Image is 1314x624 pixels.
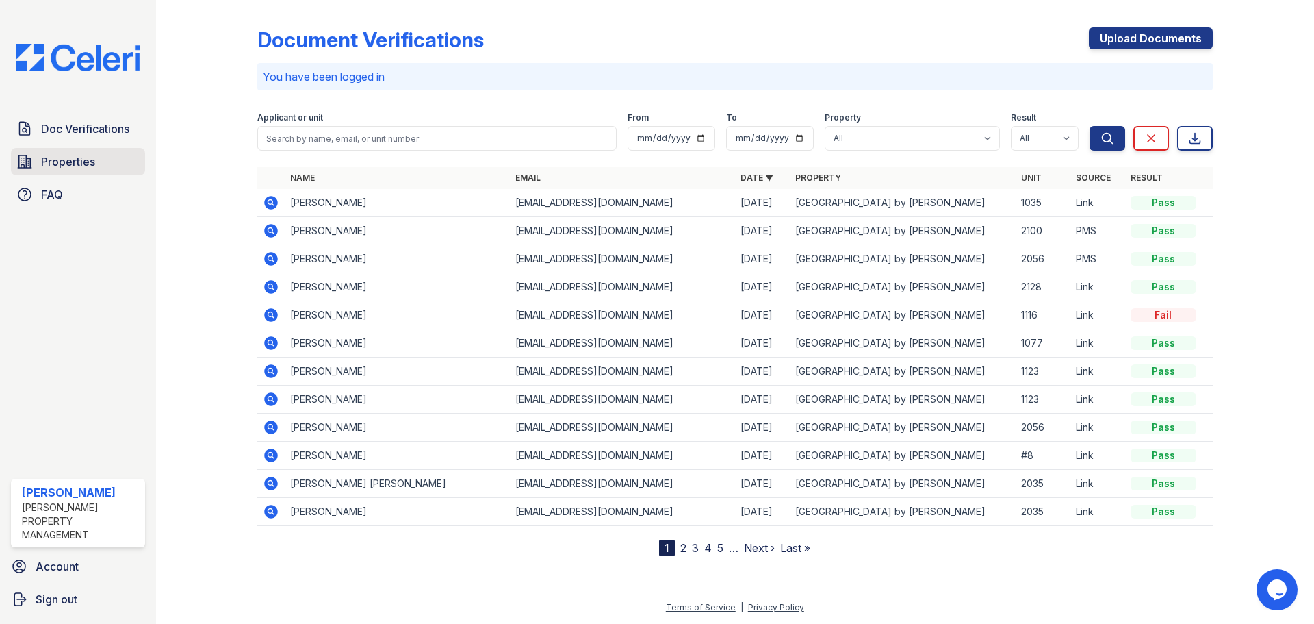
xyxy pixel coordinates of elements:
[735,301,790,329] td: [DATE]
[790,245,1015,273] td: [GEOGRAPHIC_DATA] by [PERSON_NAME]
[735,498,790,526] td: [DATE]
[735,470,790,498] td: [DATE]
[41,121,129,137] span: Doc Verifications
[790,470,1015,498] td: [GEOGRAPHIC_DATA] by [PERSON_NAME]
[726,112,737,123] label: To
[1131,505,1196,519] div: Pass
[1016,442,1070,470] td: #8
[36,558,79,575] span: Account
[1070,301,1125,329] td: Link
[790,386,1015,414] td: [GEOGRAPHIC_DATA] by [PERSON_NAME]
[1016,245,1070,273] td: 2056
[1011,112,1036,123] label: Result
[510,273,735,301] td: [EMAIL_ADDRESS][DOMAIN_NAME]
[36,591,77,608] span: Sign out
[790,498,1015,526] td: [GEOGRAPHIC_DATA] by [PERSON_NAME]
[735,414,790,442] td: [DATE]
[510,470,735,498] td: [EMAIL_ADDRESS][DOMAIN_NAME]
[285,414,510,442] td: [PERSON_NAME]
[510,329,735,358] td: [EMAIL_ADDRESS][DOMAIN_NAME]
[735,189,790,217] td: [DATE]
[285,301,510,329] td: [PERSON_NAME]
[740,173,773,183] a: Date ▼
[41,153,95,170] span: Properties
[744,541,775,555] a: Next ›
[1070,329,1125,358] td: Link
[1131,477,1196,490] div: Pass
[1131,336,1196,350] div: Pass
[1021,173,1042,183] a: Unit
[735,358,790,386] td: [DATE]
[11,148,145,175] a: Properties
[263,68,1207,85] p: You have been logged in
[515,173,541,183] a: Email
[1070,189,1125,217] td: Link
[1070,498,1125,526] td: Link
[1070,386,1125,414] td: Link
[1070,470,1125,498] td: Link
[729,540,738,556] span: …
[1131,280,1196,294] div: Pass
[1016,358,1070,386] td: 1123
[680,541,686,555] a: 2
[5,586,151,613] button: Sign out
[5,44,151,71] img: CE_Logo_Blue-a8612792a0a2168367f1c8372b55b34899dd931a85d93a1a3d3e32e68fde9ad4.png
[285,358,510,386] td: [PERSON_NAME]
[510,245,735,273] td: [EMAIL_ADDRESS][DOMAIN_NAME]
[790,414,1015,442] td: [GEOGRAPHIC_DATA] by [PERSON_NAME]
[790,217,1015,245] td: [GEOGRAPHIC_DATA] by [PERSON_NAME]
[285,442,510,470] td: [PERSON_NAME]
[1016,414,1070,442] td: 2056
[1016,329,1070,358] td: 1077
[510,414,735,442] td: [EMAIL_ADDRESS][DOMAIN_NAME]
[510,189,735,217] td: [EMAIL_ADDRESS][DOMAIN_NAME]
[735,386,790,414] td: [DATE]
[510,358,735,386] td: [EMAIL_ADDRESS][DOMAIN_NAME]
[825,112,861,123] label: Property
[790,189,1015,217] td: [GEOGRAPHIC_DATA] by [PERSON_NAME]
[510,301,735,329] td: [EMAIL_ADDRESS][DOMAIN_NAME]
[41,186,63,203] span: FAQ
[11,115,145,142] a: Doc Verifications
[257,126,617,151] input: Search by name, email, or unit number
[285,329,510,358] td: [PERSON_NAME]
[285,470,510,498] td: [PERSON_NAME] [PERSON_NAME]
[1131,196,1196,210] div: Pass
[1016,273,1070,301] td: 2128
[704,541,712,555] a: 4
[11,181,145,208] a: FAQ
[1016,217,1070,245] td: 2100
[790,273,1015,301] td: [GEOGRAPHIC_DATA] by [PERSON_NAME]
[1076,173,1111,183] a: Source
[740,602,743,612] div: |
[666,602,736,612] a: Terms of Service
[790,442,1015,470] td: [GEOGRAPHIC_DATA] by [PERSON_NAME]
[285,273,510,301] td: [PERSON_NAME]
[1131,173,1163,183] a: Result
[1131,308,1196,322] div: Fail
[1070,358,1125,386] td: Link
[735,245,790,273] td: [DATE]
[1016,470,1070,498] td: 2035
[659,540,675,556] div: 1
[1131,224,1196,238] div: Pass
[1257,569,1300,610] iframe: chat widget
[735,442,790,470] td: [DATE]
[1070,442,1125,470] td: Link
[257,112,323,123] label: Applicant or unit
[735,273,790,301] td: [DATE]
[510,217,735,245] td: [EMAIL_ADDRESS][DOMAIN_NAME]
[1016,498,1070,526] td: 2035
[22,484,140,501] div: [PERSON_NAME]
[1016,189,1070,217] td: 1035
[735,329,790,358] td: [DATE]
[1070,217,1125,245] td: PMS
[795,173,841,183] a: Property
[510,442,735,470] td: [EMAIL_ADDRESS][DOMAIN_NAME]
[1070,245,1125,273] td: PMS
[510,498,735,526] td: [EMAIL_ADDRESS][DOMAIN_NAME]
[1089,27,1213,49] a: Upload Documents
[780,541,810,555] a: Last »
[735,217,790,245] td: [DATE]
[22,501,140,542] div: [PERSON_NAME] Property Management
